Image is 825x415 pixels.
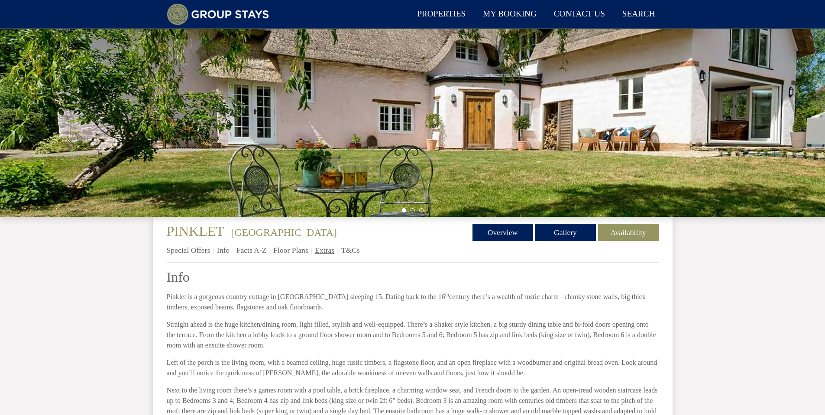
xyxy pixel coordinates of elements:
a: Facts A-Z [236,246,267,254]
a: Gallery [535,224,596,241]
a: [GEOGRAPHIC_DATA] [231,227,337,238]
a: Info [217,246,230,254]
p: Pinklet is a gorgeous country cottage in [GEOGRAPHIC_DATA] sleeping 15. Dating back to the 16 cen... [167,292,659,312]
img: Group Stays [167,3,269,25]
a: My Booking [479,5,540,24]
a: Info [167,270,659,285]
span: - [227,227,337,238]
a: Special Offers [167,246,210,254]
a: Search [619,5,659,24]
sup: th [445,292,449,298]
a: Contact Us [550,5,608,24]
a: Extras [315,246,334,254]
span: PINKLET [167,223,224,239]
a: Overview [472,224,533,241]
a: Properties [414,5,469,24]
a: PINKLET [167,223,228,239]
p: Left of the porch is the living room, with a beamed ceiling, huge rustic timbers, a flagstone flo... [167,357,659,378]
p: Straight ahead is the huge kitchen/dining room, light filled, stylish and well-equipped. There’s ... [167,319,659,351]
a: T&Cs [341,246,360,254]
a: Availability [598,224,659,241]
a: Floor Plans [273,246,308,254]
